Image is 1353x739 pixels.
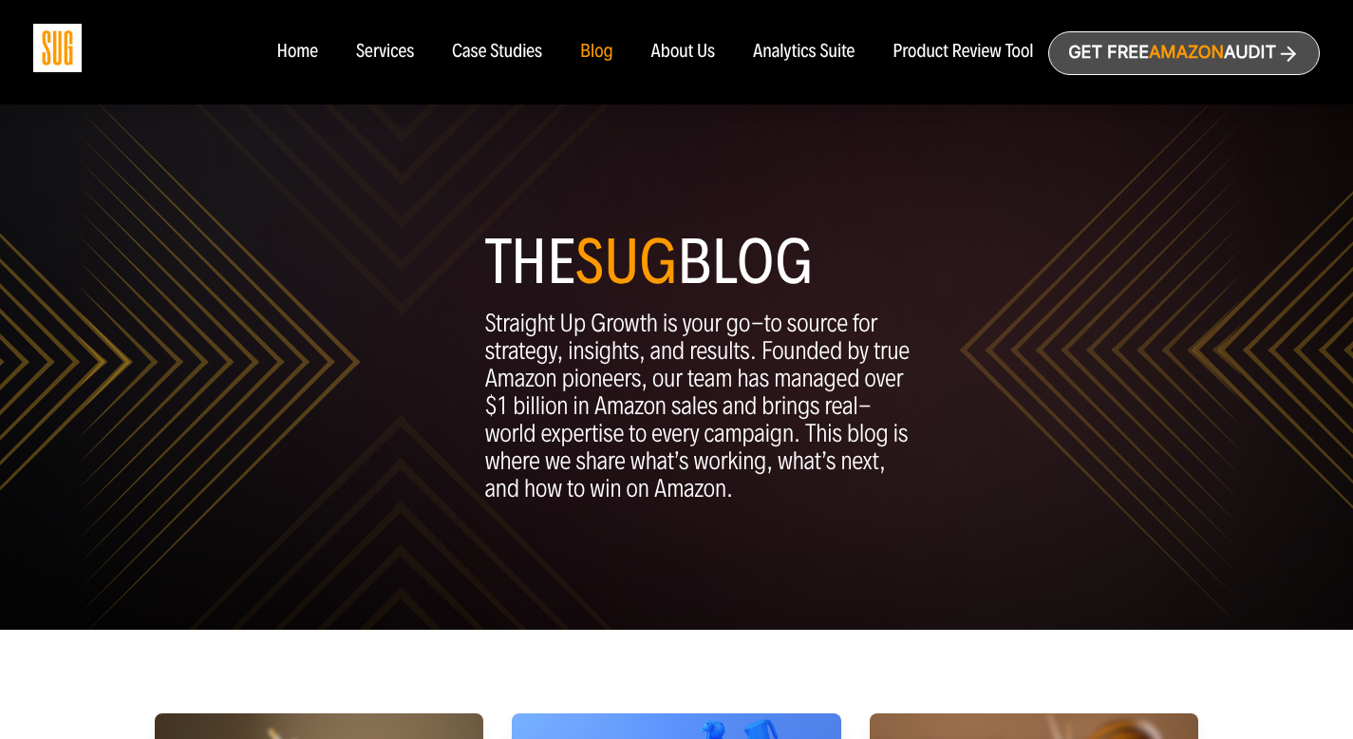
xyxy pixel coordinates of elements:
a: About Us [651,42,716,63]
p: Straight Up Growth is your go-to source for strategy, insights, and results. Founded by true Amaz... [485,310,914,502]
span: SUG [575,224,677,300]
span: Amazon [1149,43,1224,63]
a: Blog [580,42,613,63]
img: Sug [33,24,82,72]
a: Product Review Tool [893,42,1033,63]
a: Home [276,42,317,63]
a: Analytics Suite [753,42,855,63]
a: Case Studies [452,42,542,63]
h1: The blog [485,234,914,291]
a: Get freeAmazonAudit [1048,31,1320,75]
a: Services [356,42,414,63]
